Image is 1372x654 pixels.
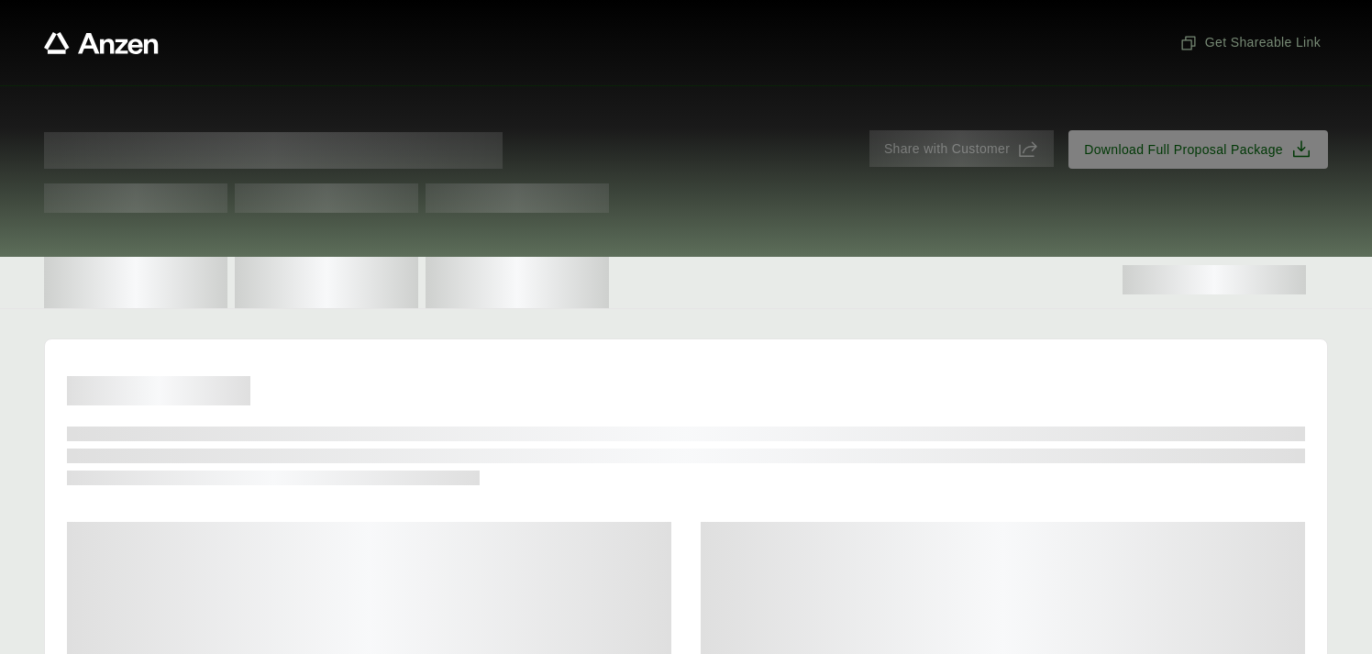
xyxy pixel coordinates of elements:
[44,183,227,213] span: Test
[1172,26,1328,60] button: Get Shareable Link
[235,183,418,213] span: Test
[426,183,609,213] span: Test
[1179,33,1321,52] span: Get Shareable Link
[44,32,159,54] a: Anzen website
[44,132,503,169] span: Proposal for
[884,139,1010,159] span: Share with Customer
